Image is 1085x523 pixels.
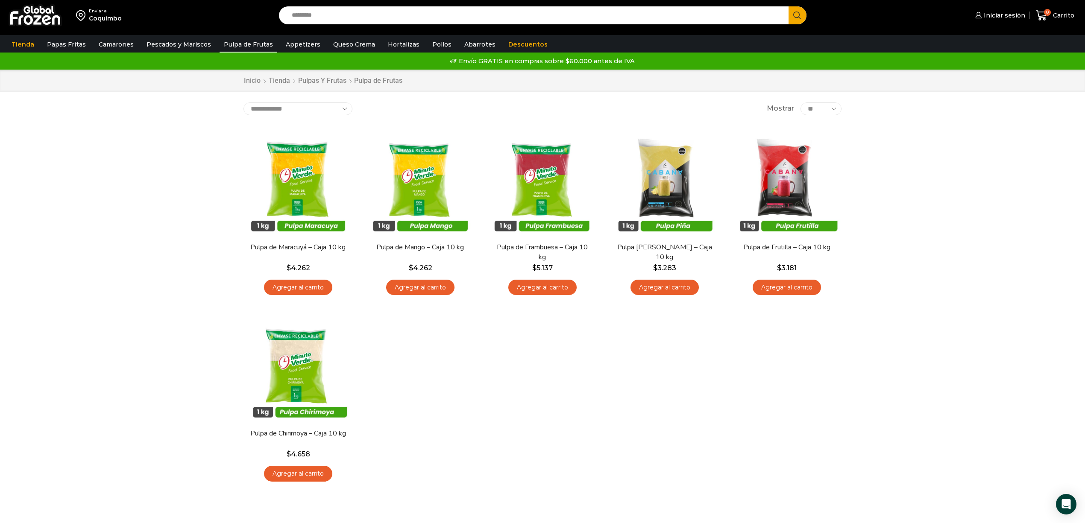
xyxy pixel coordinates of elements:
[94,36,138,53] a: Camarones
[409,264,413,272] span: $
[504,36,552,53] a: Descuentos
[287,264,310,272] bdi: 4.262
[371,243,469,252] a: Pulpa de Mango – Caja 10 kg
[142,36,215,53] a: Pescados y Mariscos
[777,264,781,272] span: $
[329,36,379,53] a: Queso Crema
[384,36,424,53] a: Hortalizas
[243,76,402,86] nav: Breadcrumb
[1056,494,1076,514] div: Open Intercom Messenger
[409,264,432,272] bdi: 4.262
[386,280,455,295] a: Agregar al carrito: “Pulpa de Mango - Caja 10 kg”
[264,280,332,295] a: Agregar al carrito: “Pulpa de Maracuyá - Caja 10 kg”
[532,264,553,272] bdi: 5.137
[777,264,797,272] bdi: 3.181
[354,76,402,85] h1: Pulpa de Frutas
[7,36,38,53] a: Tienda
[76,8,89,23] img: address-field-icon.svg
[243,102,352,115] select: Pedido de la tienda
[428,36,456,53] a: Pollos
[268,76,290,86] a: Tienda
[753,280,821,295] a: Agregar al carrito: “Pulpa de Frutilla - Caja 10 kg”
[287,450,310,458] bdi: 4.658
[767,104,794,114] span: Mostrar
[460,36,500,53] a: Abarrotes
[616,243,714,262] a: Pulpa [PERSON_NAME] – Caja 10 kg
[982,11,1025,20] span: Iniciar sesión
[249,429,347,438] a: Pulpa de Chirimoya – Caja 10 kg
[789,6,806,24] button: Search button
[264,466,332,482] a: Agregar al carrito: “Pulpa de Chirimoya - Caja 10 kg”
[89,14,122,23] div: Coquimbo
[1044,9,1051,16] span: 0
[973,7,1025,24] a: Iniciar sesión
[1034,6,1076,26] a: 0 Carrito
[43,36,90,53] a: Papas Fritas
[738,243,836,252] a: Pulpa de Frutilla – Caja 10 kg
[220,36,277,53] a: Pulpa de Frutas
[298,76,347,86] a: Pulpas y Frutas
[653,264,657,272] span: $
[653,264,676,272] bdi: 3.283
[243,76,261,86] a: Inicio
[1051,11,1074,20] span: Carrito
[89,8,122,14] div: Enviar a
[282,36,325,53] a: Appetizers
[287,264,291,272] span: $
[493,243,592,262] a: Pulpa de Frambuesa – Caja 10 kg
[249,243,347,252] a: Pulpa de Maracuyá – Caja 10 kg
[508,280,577,295] a: Agregar al carrito: “Pulpa de Frambuesa - Caja 10 kg”
[630,280,699,295] a: Agregar al carrito: “Pulpa de Piña - Caja 10 kg”
[532,264,537,272] span: $
[287,450,291,458] span: $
